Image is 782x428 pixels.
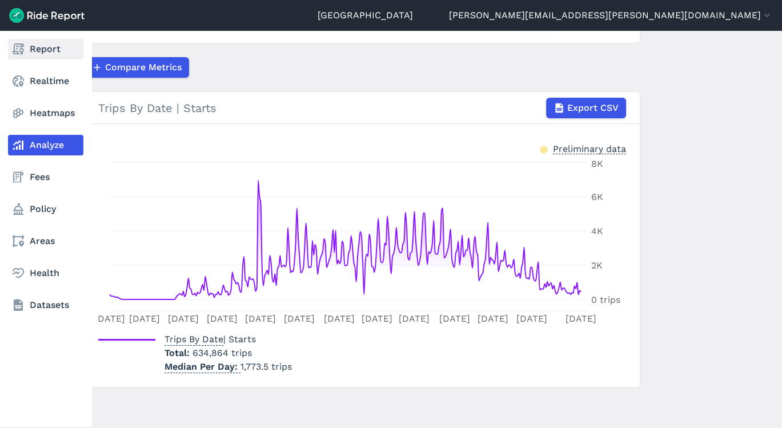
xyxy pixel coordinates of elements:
tspan: [DATE] [94,313,125,324]
a: Analyze [8,135,83,155]
button: [PERSON_NAME][EMAIL_ADDRESS][PERSON_NAME][DOMAIN_NAME] [449,9,773,22]
div: Preliminary data [553,142,626,154]
span: Total [165,347,193,358]
a: Health [8,263,83,283]
span: Compare Metrics [105,61,182,74]
span: Median Per Day [165,358,240,373]
tspan: [DATE] [206,313,237,324]
tspan: [DATE] [361,313,392,324]
tspan: [DATE] [516,313,547,324]
a: [GEOGRAPHIC_DATA] [318,9,413,22]
div: Trips By Date | Starts [98,98,626,118]
tspan: 4K [591,226,603,237]
img: Ride Report [9,8,85,23]
span: Trips By Date [165,330,223,346]
tspan: [DATE] [439,313,470,324]
tspan: [DATE] [167,313,198,324]
tspan: [DATE] [129,313,160,324]
tspan: 2K [591,260,603,271]
span: Export CSV [567,101,619,115]
a: Areas [8,231,83,251]
a: Realtime [8,71,83,91]
tspan: [DATE] [245,313,276,324]
span: | Starts [165,334,256,345]
span: 634,864 trips [193,347,252,358]
button: Export CSV [546,98,626,118]
tspan: 0 trips [591,294,620,305]
tspan: [DATE] [324,313,355,324]
a: Report [8,39,83,59]
button: Compare Metrics [84,57,189,78]
tspan: [DATE] [399,313,430,324]
a: Fees [8,167,83,187]
a: Datasets [8,295,83,315]
a: Heatmaps [8,103,83,123]
tspan: 8K [591,158,603,169]
tspan: [DATE] [284,313,315,324]
a: Policy [8,199,83,219]
tspan: [DATE] [478,313,508,324]
p: 1,773.5 trips [165,360,292,374]
tspan: 6K [591,191,603,202]
tspan: [DATE] [566,313,596,324]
